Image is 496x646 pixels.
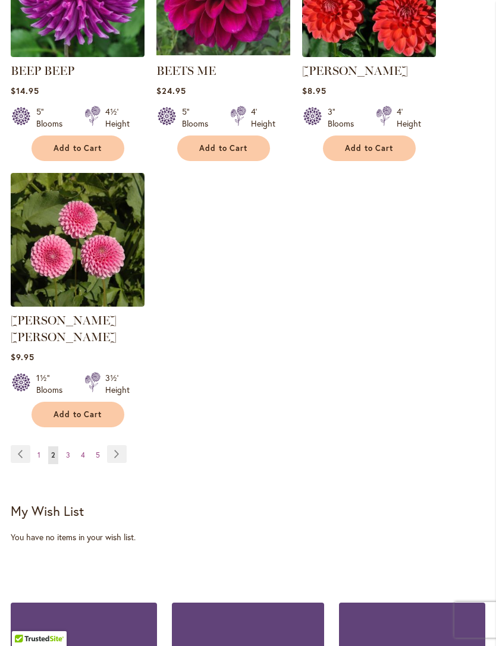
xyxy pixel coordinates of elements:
span: 4 [81,450,85,459]
span: 1 [37,450,40,459]
button: Add to Cart [177,135,270,161]
a: BENJAMIN MATTHEW [302,48,436,59]
button: Add to Cart [32,402,124,427]
a: [PERSON_NAME] [302,64,408,78]
a: 3 [63,446,73,464]
button: Add to Cart [323,135,416,161]
div: You have no items in your wish list. [11,531,485,543]
div: 4' Height [251,106,275,130]
div: 5" Blooms [36,106,70,130]
strong: My Wish List [11,502,84,519]
a: 1 [34,446,43,464]
iframe: Launch Accessibility Center [9,604,42,637]
a: 5 [93,446,103,464]
a: BEETS ME [156,48,290,59]
span: $24.95 [156,85,186,96]
span: $14.95 [11,85,39,96]
span: Add to Cart [199,143,248,153]
div: 4½' Height [105,106,130,130]
a: BEEP BEEP [11,48,145,59]
span: Add to Cart [54,143,102,153]
div: 5" Blooms [182,106,216,130]
button: Add to Cart [32,135,124,161]
div: 3½' Height [105,372,130,396]
span: 3 [66,450,70,459]
div: 1½" Blooms [36,372,70,396]
span: Add to Cart [345,143,394,153]
span: 2 [51,450,55,459]
span: $9.95 [11,351,34,363]
a: 4 [78,446,88,464]
span: Add to Cart [54,409,102,420]
img: BETTY ANNE [11,173,145,307]
span: $8.95 [302,85,327,96]
a: [PERSON_NAME] [PERSON_NAME] [11,313,117,344]
a: BETTY ANNE [11,298,145,309]
div: 3" Blooms [328,106,362,130]
a: BEETS ME [156,64,216,78]
a: BEEP BEEP [11,64,74,78]
div: 4' Height [397,106,421,130]
span: 5 [96,450,100,459]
